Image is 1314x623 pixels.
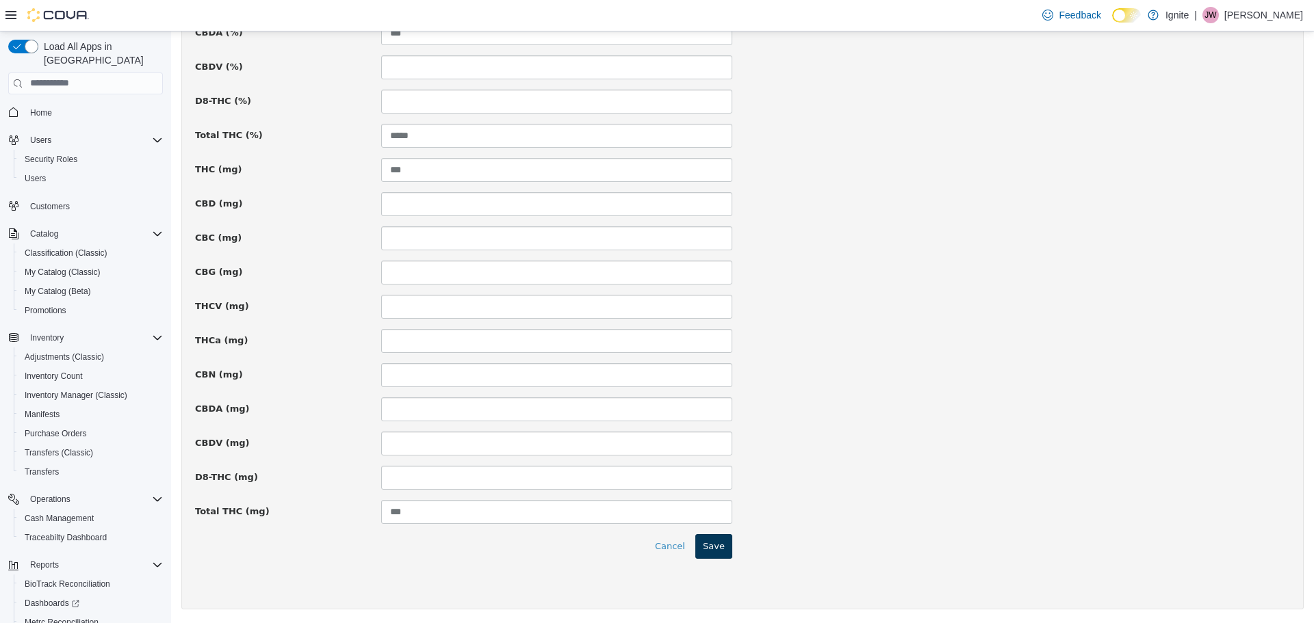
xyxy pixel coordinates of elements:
a: Users [19,170,51,187]
button: Operations [3,490,168,509]
span: Inventory Manager (Classic) [19,387,163,403]
span: Classification (Classic) [19,245,163,261]
span: THCV (mg) [24,269,78,280]
span: CBD (mg) [24,167,72,177]
button: Transfers (Classic) [14,443,168,462]
button: Customers [3,196,168,216]
button: Security Roles [14,150,168,169]
button: Classification (Classic) [14,243,168,263]
span: Operations [25,491,163,507]
span: My Catalog (Beta) [25,286,91,297]
span: Security Roles [19,151,163,168]
button: Inventory [25,330,69,346]
a: Purchase Orders [19,425,92,442]
span: Total THC (%) [24,98,92,109]
span: Operations [30,494,70,505]
a: Manifests [19,406,65,423]
span: Traceabilty Dashboard [19,529,163,546]
span: My Catalog (Classic) [19,264,163,280]
button: Reports [25,557,64,573]
p: [PERSON_NAME] [1224,7,1303,23]
span: Promotions [25,305,66,316]
a: Inventory Count [19,368,88,384]
button: Transfers [14,462,168,481]
span: Promotions [19,302,163,319]
span: My Catalog (Beta) [19,283,163,300]
span: CBDV (mg) [24,406,79,416]
button: BioTrack Reconciliation [14,574,168,594]
button: Manifests [14,405,168,424]
span: Dashboards [25,598,79,609]
span: Users [30,135,51,146]
button: Save [524,503,561,527]
span: CBG (mg) [24,235,71,246]
a: Traceabilty Dashboard [19,529,112,546]
span: CBDA (mg) [24,372,79,382]
span: Transfers (Classic) [25,447,93,458]
a: Transfers [19,464,64,480]
span: Manifests [25,409,60,420]
span: Inventory [25,330,163,346]
p: Ignite [1165,7,1189,23]
a: Dashboards [19,595,85,611]
span: Cash Management [25,513,94,524]
span: Classification (Classic) [25,248,107,259]
button: Reports [3,555,168,574]
a: Promotions [19,302,72,319]
span: Adjustments (Classic) [25,352,104,362]
span: Cash Management [19,510,163,527]
a: My Catalog (Beta) [19,283,96,300]
a: My Catalog (Classic) [19,264,106,280]
span: Dashboards [19,595,163,611]
span: Inventory Manager (Classic) [25,390,127,401]
span: BioTrack Reconciliation [25,579,110,589]
span: Manifests [19,406,163,423]
a: Security Roles [19,151,83,168]
button: My Catalog (Beta) [14,282,168,301]
span: Customers [25,198,163,215]
button: Users [14,169,168,188]
span: Feedback [1059,8,1100,22]
button: Traceabilty Dashboard [14,528,168,547]
span: Home [25,104,163,121]
button: Users [25,132,57,148]
span: Users [19,170,163,187]
span: Load All Apps in [GEOGRAPHIC_DATA] [38,40,163,67]
span: Inventory [30,332,64,343]
span: CBDV (%) [24,30,72,40]
button: Operations [25,491,76,507]
button: Adjustments (Classic) [14,347,168,367]
span: Reports [25,557,163,573]
span: Transfers [19,464,163,480]
button: Promotions [14,301,168,320]
span: D8-THC (mg) [24,440,87,451]
button: Cancel [476,503,521,527]
span: My Catalog (Classic) [25,267,101,278]
span: BioTrack Reconciliation [19,576,163,592]
a: Classification (Classic) [19,245,113,261]
span: Reports [30,559,59,570]
button: Inventory Manager (Classic) [14,386,168,405]
button: Cash Management [14,509,168,528]
div: Joshua Woodham [1202,7,1219,23]
button: Home [3,103,168,122]
span: D8-THC (%) [24,64,80,75]
a: Inventory Manager (Classic) [19,387,133,403]
a: Cash Management [19,510,99,527]
a: Home [25,105,57,121]
span: Adjustments (Classic) [19,349,163,365]
span: Transfers [25,466,59,477]
a: BioTrack Reconciliation [19,576,116,592]
button: Inventory Count [14,367,168,386]
span: JW [1204,7,1216,23]
a: Feedback [1037,1,1106,29]
span: Home [30,107,52,118]
p: | [1194,7,1197,23]
span: Inventory Count [25,371,83,382]
a: Dashboards [14,594,168,613]
span: Customers [30,201,70,212]
span: CBN (mg) [24,338,72,348]
a: Adjustments (Classic) [19,349,109,365]
button: Purchase Orders [14,424,168,443]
